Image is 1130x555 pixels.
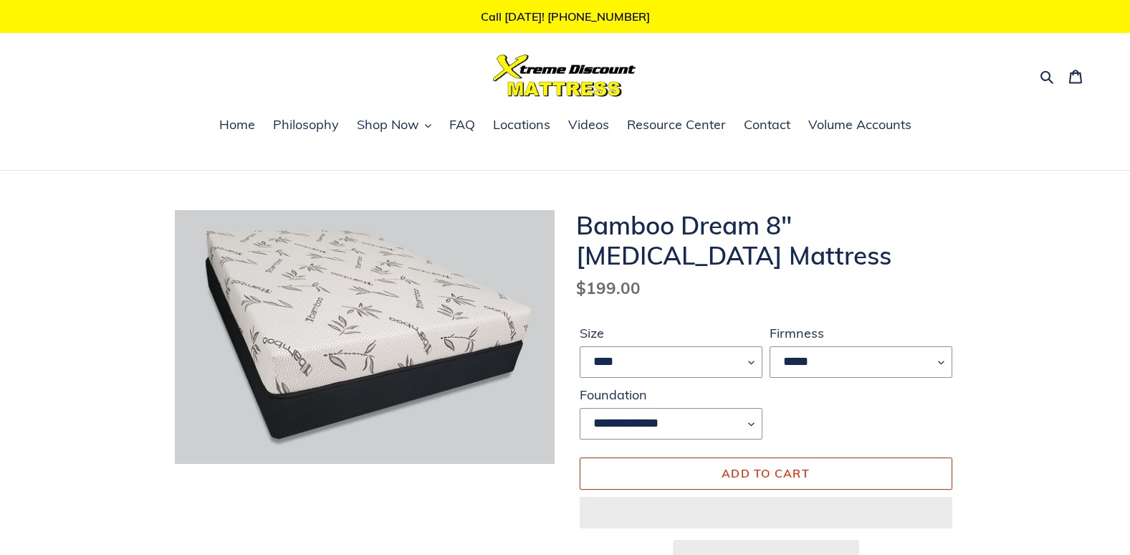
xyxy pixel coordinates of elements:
label: Size [580,323,762,343]
span: Videos [568,116,609,133]
a: Volume Accounts [801,115,919,136]
span: $199.00 [576,277,641,298]
a: Philosophy [266,115,346,136]
label: Firmness [770,323,952,343]
img: Xtreme Discount Mattress [493,54,636,97]
button: Add to cart [580,457,952,489]
a: Home [212,115,262,136]
a: Videos [561,115,616,136]
h1: Bamboo Dream 8" [MEDICAL_DATA] Mattress [576,210,956,270]
a: FAQ [442,115,482,136]
span: Locations [493,116,550,133]
span: Philosophy [273,116,339,133]
a: Contact [737,115,798,136]
label: Foundation [580,385,762,404]
span: Add to cart [722,466,810,480]
span: Contact [744,116,790,133]
span: Resource Center [627,116,726,133]
button: Shop Now [350,115,439,136]
span: FAQ [449,116,475,133]
span: Volume Accounts [808,116,911,133]
span: Shop Now [357,116,419,133]
span: Home [219,116,255,133]
a: Resource Center [620,115,733,136]
img: Bamboo Dream 8" Memory Foam Mattress [175,210,555,463]
a: Locations [486,115,557,136]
